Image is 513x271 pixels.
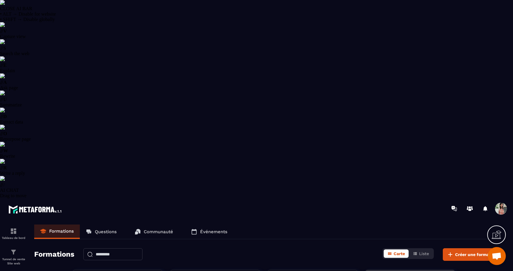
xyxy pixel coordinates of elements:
a: Questions [80,225,123,239]
a: Communauté [129,225,179,239]
h2: Formations [34,248,74,261]
span: Créer une formation [455,252,497,258]
p: Formations [49,228,74,234]
div: Ouvrir le chat [488,247,506,265]
span: Liste [419,251,429,256]
a: Événements [185,225,233,239]
button: Créer une formation [443,248,501,261]
a: Formations [34,225,80,239]
p: Communauté [144,229,173,234]
img: formation [10,228,17,235]
a: formationformationTunnel de vente Site web [1,244,25,270]
p: Tunnel de vente Site web [1,257,25,266]
span: Carte [394,251,405,256]
img: logo [8,204,62,215]
button: Carte [384,249,409,258]
p: Événements [200,229,227,234]
p: Questions [95,229,117,234]
a: formationformationTableau de bord [1,223,25,244]
button: Liste [409,249,433,258]
img: formation [10,249,17,256]
p: Tableau de bord [1,236,25,240]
